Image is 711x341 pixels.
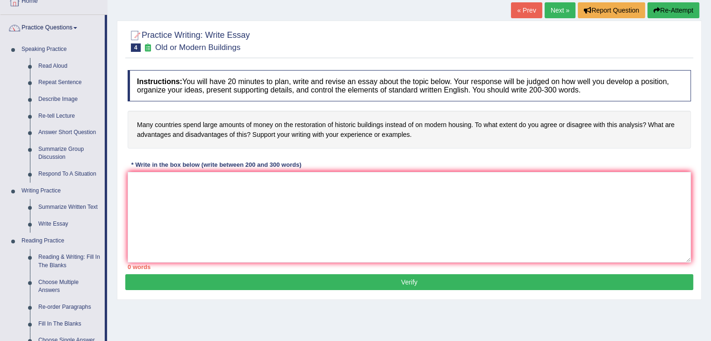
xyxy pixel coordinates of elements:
[155,43,240,52] small: Old or Modern Buildings
[137,78,182,85] b: Instructions:
[578,2,645,18] button: Report Question
[125,274,693,290] button: Verify
[545,2,575,18] a: Next »
[34,141,105,166] a: Summarize Group Discussion
[34,166,105,183] a: Respond To A Situation
[34,58,105,75] a: Read Aloud
[647,2,699,18] button: Re-Attempt
[17,41,105,58] a: Speaking Practice
[34,124,105,141] a: Answer Short Question
[34,91,105,108] a: Describe Image
[17,183,105,199] a: Writing Practice
[34,216,105,233] a: Write Essay
[34,299,105,316] a: Re-order Paragraphs
[34,108,105,125] a: Re-tell Lecture
[128,111,691,149] h4: Many countries spend large amounts of money on the restoration of historic buildings instead of o...
[0,15,105,38] a: Practice Questions
[34,199,105,216] a: Summarize Written Text
[128,160,305,169] div: * Write in the box below (write between 200 and 300 words)
[34,274,105,299] a: Choose Multiple Answers
[128,70,691,101] h4: You will have 20 minutes to plan, write and revise an essay about the topic below. Your response ...
[128,28,250,52] h2: Practice Writing: Write Essay
[34,249,105,274] a: Reading & Writing: Fill In The Blanks
[131,43,141,52] span: 4
[34,316,105,333] a: Fill In The Blanks
[143,43,153,52] small: Exam occurring question
[128,263,691,271] div: 0 words
[34,74,105,91] a: Repeat Sentence
[17,233,105,249] a: Reading Practice
[511,2,542,18] a: « Prev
